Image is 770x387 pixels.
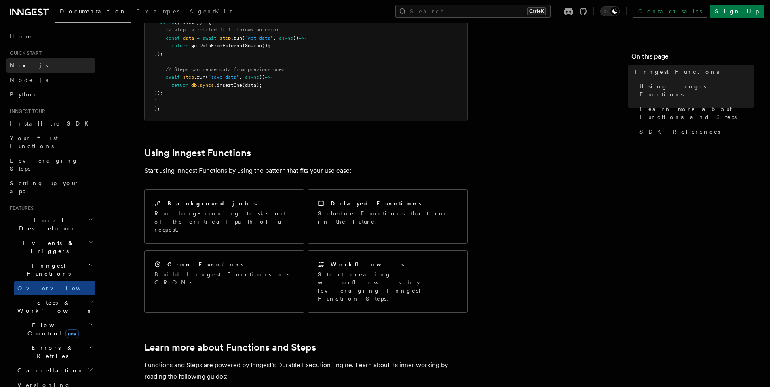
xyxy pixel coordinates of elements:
[318,209,458,226] p: Schedule Functions that run in the future.
[205,74,208,80] span: (
[191,82,197,88] span: db
[631,65,754,79] a: Inngest Functions
[639,82,754,98] span: Using Inngest Functions
[189,8,232,15] span: AgentKit
[308,250,468,313] a: WorkflowsStart creating worflows by leveraging Inngest Function Steps.
[14,295,95,318] button: Steps & Workflows
[65,329,79,338] span: new
[245,74,259,80] span: async
[6,213,95,236] button: Local Development
[639,105,754,121] span: Learn more about Functions and Steps
[318,270,458,303] p: Start creating worflows by leveraging Inngest Function Steps.
[636,124,754,139] a: SDK References
[10,77,48,83] span: Node.js
[331,199,422,207] h2: Delayed Functions
[6,58,95,73] a: Next.js
[14,366,84,374] span: Cancellation
[636,102,754,124] a: Learn more about Functions and Steps
[203,19,208,25] span: =>
[262,43,270,48] span: ();
[154,209,294,234] p: Run long-running tasks out of the critical path of a request.
[395,5,551,18] button: Search...Ctrl+K
[167,199,257,207] h2: Background jobs
[166,35,180,41] span: const
[14,299,90,315] span: Steps & Workflows
[600,6,620,16] button: Toggle dark mode
[270,74,273,80] span: {
[710,5,764,18] a: Sign Up
[308,189,468,244] a: Delayed FunctionsSchedule Functions that run in the future.
[154,51,163,56] span: });
[154,106,160,111] span: );
[14,341,95,363] button: Errors & Retries
[527,7,546,15] kbd: Ctrl+K
[10,157,78,172] span: Leveraging Steps
[293,35,299,41] span: ()
[242,82,262,88] span: (data);
[183,35,194,41] span: data
[6,216,88,232] span: Local Development
[203,35,217,41] span: await
[6,153,95,176] a: Leveraging Steps
[144,165,468,176] p: Start using Inngest Functions by using the pattern that fits your use case:
[6,116,95,131] a: Install the SDK
[265,74,270,80] span: =>
[136,8,179,15] span: Examples
[239,74,242,80] span: ,
[55,2,131,23] a: Documentation
[171,82,188,88] span: return
[208,74,239,80] span: "save-data"
[10,91,39,98] span: Python
[10,120,93,127] span: Install the SDK
[197,35,200,41] span: =
[200,82,214,88] span: syncs
[299,35,304,41] span: =>
[6,236,95,258] button: Events & Triggers
[6,239,88,255] span: Events & Triggers
[6,108,45,115] span: Inngest tour
[6,50,42,56] span: Quick start
[167,260,244,268] h2: Cron Functions
[14,363,95,378] button: Cancellation
[144,250,304,313] a: Cron FunctionsBuild Inngest Functions as CRONs.
[14,281,95,295] a: Overview
[231,35,242,41] span: .run
[154,270,294,287] p: Build Inngest Functions as CRONs.
[331,260,404,268] h2: Workflows
[633,5,707,18] a: Contact sales
[144,342,316,353] a: Learn more about Functions and Steps
[194,74,205,80] span: .run
[304,35,307,41] span: {
[636,79,754,102] a: Using Inngest Functions
[6,258,95,281] button: Inngest Functions
[171,43,188,48] span: return
[10,62,48,69] span: Next.js
[184,2,237,22] a: AgentKit
[144,189,304,244] a: Background jobsRun long-running tasks out of the critical path of a request.
[6,87,95,102] a: Python
[17,285,101,291] span: Overview
[131,2,184,22] a: Examples
[208,19,211,25] span: {
[259,74,265,80] span: ()
[10,135,58,149] span: Your first Functions
[60,8,127,15] span: Documentation
[183,74,194,80] span: step
[166,67,285,72] span: // Steps can reuse data from previous ones
[245,35,273,41] span: "get-data"
[635,68,719,76] span: Inngest Functions
[197,82,200,88] span: .
[6,176,95,199] a: Setting up your app
[14,344,88,360] span: Errors & Retries
[144,360,468,382] p: Functions and Steps are powered by Inngest's Durable Execution Engine. Learn about its inner work...
[191,43,262,48] span: getDataFromExternalSource
[174,19,203,25] span: ({ step })
[6,205,34,211] span: Features
[219,35,231,41] span: step
[14,321,89,337] span: Flow Control
[6,131,95,153] a: Your first Functions
[242,35,245,41] span: (
[273,35,276,41] span: ,
[631,52,754,65] h4: On this page
[214,82,242,88] span: .insertOne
